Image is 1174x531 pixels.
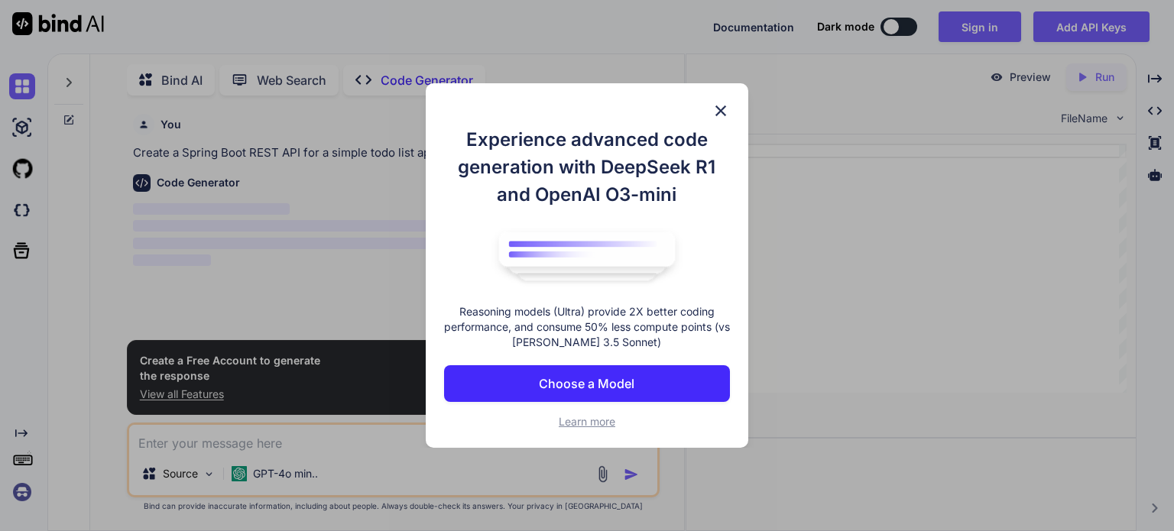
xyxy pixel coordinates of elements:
p: Reasoning models (Ultra) provide 2X better coding performance, and consume 50% less compute point... [444,304,730,350]
img: close [712,102,730,120]
img: bind logo [488,224,686,290]
button: Choose a Model [444,365,730,402]
h1: Experience advanced code generation with DeepSeek R1 and OpenAI O3-mini [444,126,730,209]
p: Choose a Model [539,374,634,393]
span: Learn more [559,415,615,428]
